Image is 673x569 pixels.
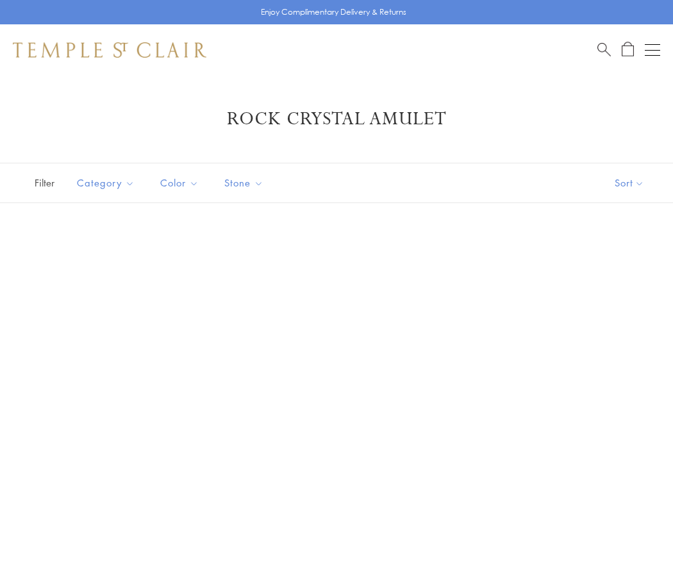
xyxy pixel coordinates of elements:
[597,42,611,58] a: Search
[32,108,641,131] h1: Rock Crystal Amulet
[645,42,660,58] button: Open navigation
[215,169,273,197] button: Stone
[586,163,673,202] button: Show sort by
[622,42,634,58] a: Open Shopping Bag
[218,175,273,191] span: Stone
[13,42,206,58] img: Temple St. Clair
[67,169,144,197] button: Category
[154,175,208,191] span: Color
[261,6,406,19] p: Enjoy Complimentary Delivery & Returns
[151,169,208,197] button: Color
[71,175,144,191] span: Category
